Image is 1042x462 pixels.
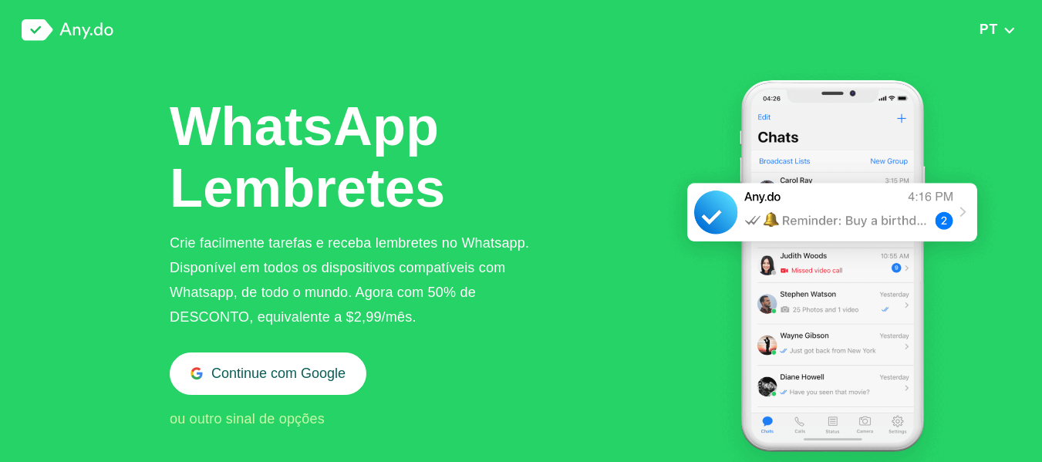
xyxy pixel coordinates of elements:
[170,411,325,427] span: ou outro sinal de opções
[1003,25,1016,35] img: down
[980,22,998,37] span: PT
[170,352,366,395] button: Continue com Google
[170,231,545,329] div: Crie facilmente tarefas e receba lembretes no Whatsapp. Disponível em todos os dispositivos compa...
[22,19,113,41] img: logo
[975,21,1020,38] button: PT
[170,96,455,219] h1: WhatsApp Lembretes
